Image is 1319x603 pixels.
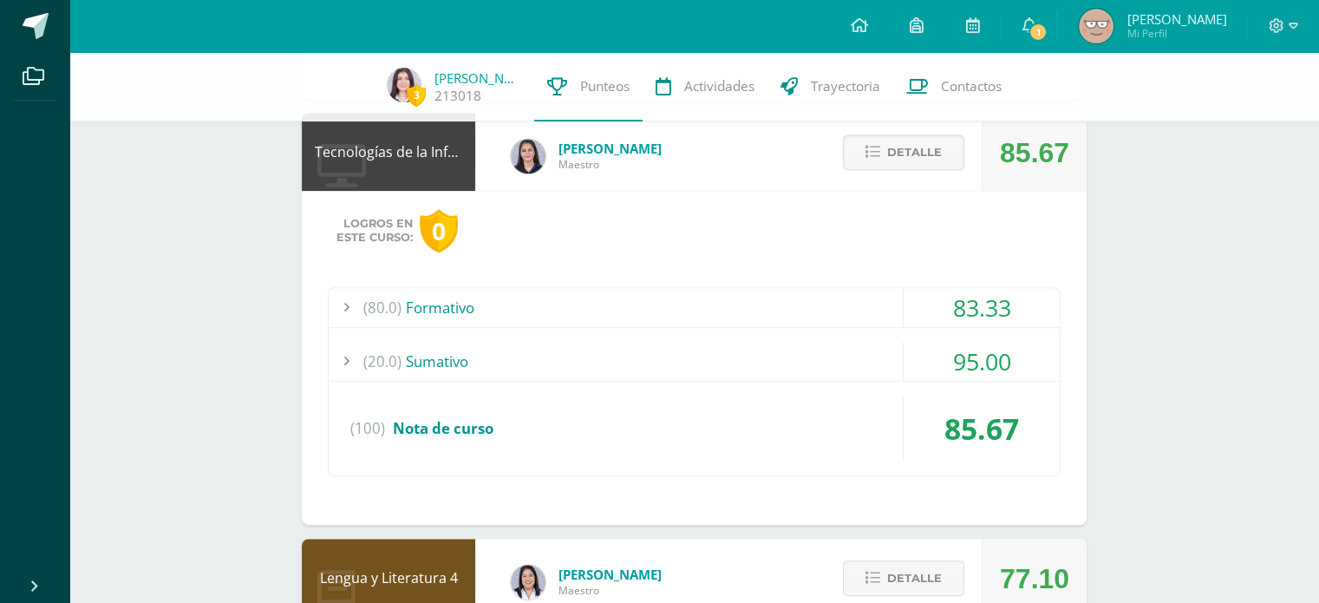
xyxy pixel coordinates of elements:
[302,113,475,191] div: Tecnologías de la Información y la Comunicación 4
[393,418,493,438] span: Nota de curso
[580,77,630,95] span: Punteos
[558,566,662,583] span: [PERSON_NAME]
[904,342,1060,381] div: 95.00
[887,562,942,594] span: Detalle
[767,52,893,121] a: Trayectoria
[904,396,1060,462] div: 85.67
[1000,114,1069,192] div: 85.67
[420,209,458,253] div: 0
[511,565,545,600] img: fd1196377973db38ffd7ffd912a4bf7e.png
[350,396,385,462] span: (100)
[363,288,402,327] span: (80.0)
[329,288,1060,327] div: Formativo
[904,288,1060,327] div: 83.33
[387,68,421,102] img: 6881d77f4d499b534e3b8746e63723e2.png
[843,134,964,170] button: Detalle
[1126,10,1226,28] span: [PERSON_NAME]
[407,84,426,106] span: 3
[511,139,545,174] img: dbcf09110664cdb6f63fe058abfafc14.png
[329,342,1060,381] div: Sumativo
[1028,23,1048,42] span: 1
[643,52,767,121] a: Actividades
[434,69,521,87] a: [PERSON_NAME]
[941,77,1002,95] span: Contactos
[534,52,643,121] a: Punteos
[1079,9,1113,43] img: 1d5ff08e5e634c33347504321c809827.png
[811,77,880,95] span: Trayectoria
[336,217,413,245] span: Logros en este curso:
[893,52,1015,121] a: Contactos
[363,342,402,381] span: (20.0)
[684,77,754,95] span: Actividades
[434,87,481,105] a: 213018
[843,560,964,596] button: Detalle
[558,140,662,157] span: [PERSON_NAME]
[558,583,662,598] span: Maestro
[1126,26,1226,41] span: Mi Perfil
[887,136,942,168] span: Detalle
[558,157,662,172] span: Maestro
